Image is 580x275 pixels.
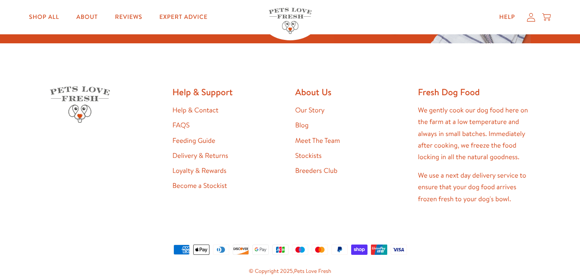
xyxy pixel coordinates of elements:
a: Pets Love Fresh [294,267,331,275]
a: Loyalty & Rewards [173,166,227,175]
img: Pets Love Fresh [269,8,312,34]
a: FAQS [173,121,190,130]
a: Feeding Guide [173,136,216,145]
a: Help & Contact [173,106,219,115]
a: Shop All [22,9,66,26]
p: We gently cook our dog food here on the farm at a low temperature and always in small batches. Im... [418,105,531,163]
a: Reviews [108,9,149,26]
h2: Help & Support [173,86,285,98]
a: About [70,9,105,26]
a: Stockists [295,151,322,160]
a: Meet The Team [295,136,340,145]
a: Help [492,9,522,26]
a: Breeders Club [295,166,337,175]
a: Delivery & Returns [173,151,228,160]
a: Our Story [295,106,325,115]
a: Blog [295,121,309,130]
h2: Fresh Dog Food [418,86,531,98]
p: We use a next day delivery service to ensure that your dog food arrives frozen fresh to your dog'... [418,170,531,205]
img: Pets Love Fresh [50,86,110,123]
a: Become a Stockist [173,181,227,190]
h2: About Us [295,86,408,98]
a: Expert Advice [152,9,214,26]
